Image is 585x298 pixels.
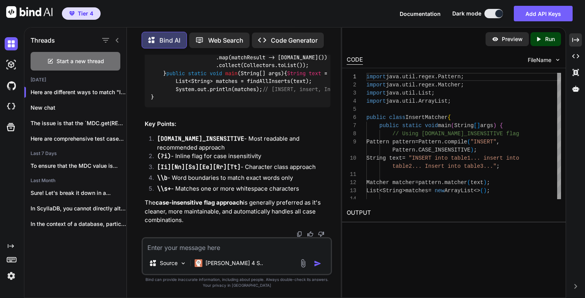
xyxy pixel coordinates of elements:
[151,134,330,152] li: - Most readable and recommended approach
[415,90,418,96] span: .
[438,122,451,129] span: main
[470,147,474,153] span: )
[487,188,490,194] span: ;
[366,98,386,104] span: import
[445,139,467,145] span: compile
[474,147,477,153] span: ;
[299,259,308,268] img: attachment
[445,188,480,194] span: ArrayList<>
[419,179,441,186] span: pattern
[392,163,496,169] span: table2... Insert into table3..."
[386,90,399,96] span: java
[448,98,451,104] span: ;
[484,188,487,194] span: )
[205,259,263,267] p: [PERSON_NAME] 4 S..
[461,82,464,88] span: ;
[451,122,454,129] span: (
[470,179,484,186] span: text
[438,82,461,88] span: Matcher
[157,174,168,182] code: \\b
[366,188,380,194] span: List
[78,10,93,17] span: Tier 4
[528,56,551,64] span: FileName
[156,199,243,206] strong: case-insensitive flag approach
[470,139,496,145] span: "INSERT"
[492,36,499,43] img: preview
[431,90,434,96] span: ;
[392,147,415,153] span: Pattern
[31,135,127,143] p: Here are comprehensive test cases for the...
[454,122,474,129] span: String
[347,73,356,81] div: 1
[415,179,418,186] span: =
[380,188,383,194] span: <
[347,171,356,179] div: 11
[145,120,330,129] h2: Key Points:
[347,81,356,89] div: 2
[425,122,438,129] span: void
[405,188,428,194] span: matches
[5,58,18,71] img: darkAi-studio
[145,198,330,225] p: The is generally preferred as it's cleaner, more maintainable, and automatically handles all case...
[452,10,481,17] span: Dark mode
[347,114,356,122] div: 6
[445,179,467,186] span: matcher
[366,139,415,145] span: Pattern pattern
[500,122,503,129] span: {
[347,195,356,203] div: 14
[157,163,241,171] code: [Ii][Nn][Ss][Ee][Rr][Tt]
[438,74,461,80] span: Pattern
[493,122,496,129] span: )
[287,70,306,77] span: String
[5,37,18,50] img: darkChat
[271,36,318,45] p: Code Generator
[160,259,178,267] p: Source
[402,90,416,96] span: util
[428,188,431,194] span: =
[366,74,386,80] span: import
[31,189,127,197] p: Sure! Let's break it down in a...
[347,122,356,130] div: 7
[31,88,127,96] p: Here are different ways to match "INSERT...
[347,154,356,162] div: 10
[296,231,303,237] img: copy
[366,90,386,96] span: import
[366,155,402,161] span: String text
[347,105,356,114] div: 5
[402,122,422,129] span: static
[151,184,330,195] li: - Matches one or more whitespace characters
[56,57,104,65] span: Start a new thread
[415,82,418,88] span: .
[157,135,244,143] code: [DOMAIN_NAME]_INSENSITIVE
[502,35,523,43] p: Preview
[142,277,332,288] p: Bind can provide inaccurate information, including about people. Always double-check its answers....
[441,139,444,145] span: .
[366,82,386,88] span: import
[157,185,171,193] code: \\s+
[210,70,222,77] span: void
[347,55,363,65] div: CODE
[366,114,386,121] span: public
[389,114,405,121] span: class
[441,179,444,186] span: .
[383,188,402,194] span: String
[6,6,53,18] img: Bind AI
[402,155,405,161] span: =
[480,122,493,129] span: args
[415,147,418,153] span: .
[208,36,243,45] p: Web Search
[151,163,330,174] li: - Character class approach
[415,74,418,80] span: .
[435,188,445,194] span: new
[24,77,127,83] h2: [DATE]
[324,70,327,77] span: =
[415,139,418,145] span: =
[5,269,18,282] img: settings
[448,114,451,121] span: {
[474,122,477,129] span: [
[415,98,418,104] span: .
[386,74,399,80] span: java
[402,74,416,80] span: util
[31,220,127,228] p: In the context of a database, particularly...
[347,138,356,146] div: 9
